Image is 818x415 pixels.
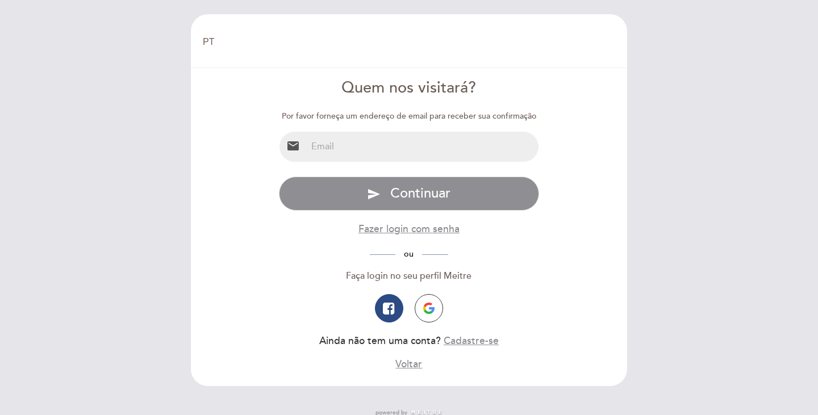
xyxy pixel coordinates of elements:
span: Continuar [390,185,450,202]
button: Fazer login com senha [358,222,460,236]
span: Ainda não tem uma conta? [319,335,441,347]
input: Email [307,132,539,162]
button: Voltar [395,357,422,371]
div: Quem nos visitará? [279,77,540,99]
div: Por favor forneça um endereço de email para receber sua confirmação [279,111,540,122]
i: email [286,139,300,153]
button: Cadastre-se [444,334,499,348]
div: Faça login no seu perfil Meitre [279,270,540,283]
button: send Continuar [279,177,540,211]
img: icon-google.png [423,303,435,314]
i: send [367,187,381,201]
span: ou [395,249,422,259]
